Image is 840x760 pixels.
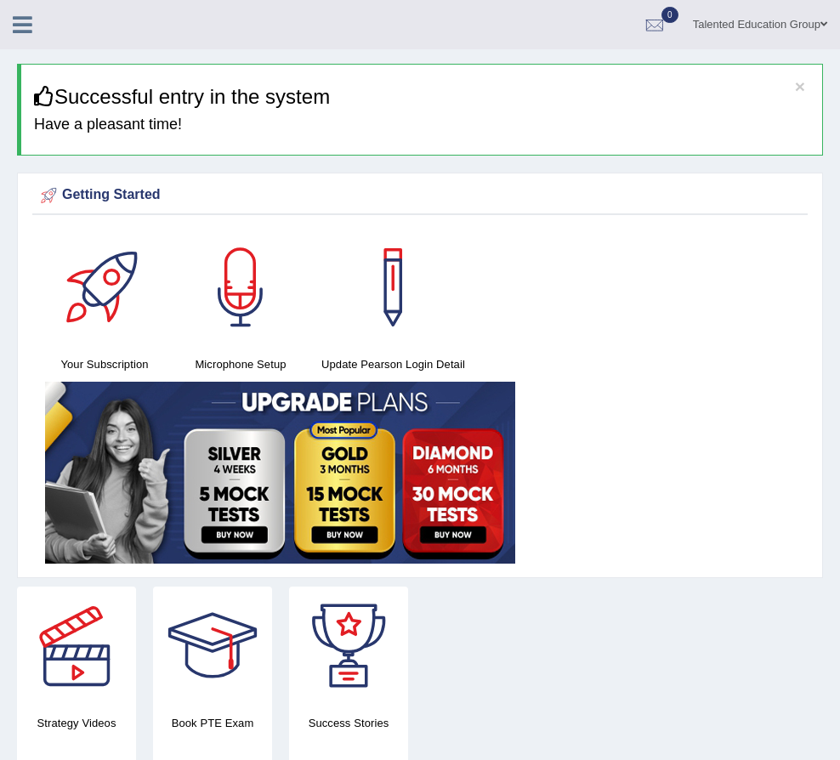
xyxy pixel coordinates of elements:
h3: Successful entry in the system [34,86,809,108]
h4: Strategy Videos [17,714,136,732]
h4: Your Subscription [45,355,164,373]
h4: Success Stories [289,714,408,732]
h4: Have a pleasant time! [34,116,809,133]
span: 0 [661,7,678,23]
img: small5.jpg [45,382,515,564]
div: Getting Started [37,183,803,208]
button: × [795,77,805,95]
h4: Microphone Setup [181,355,300,373]
h4: Book PTE Exam [153,714,272,732]
h4: Update Pearson Login Detail [317,355,469,373]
